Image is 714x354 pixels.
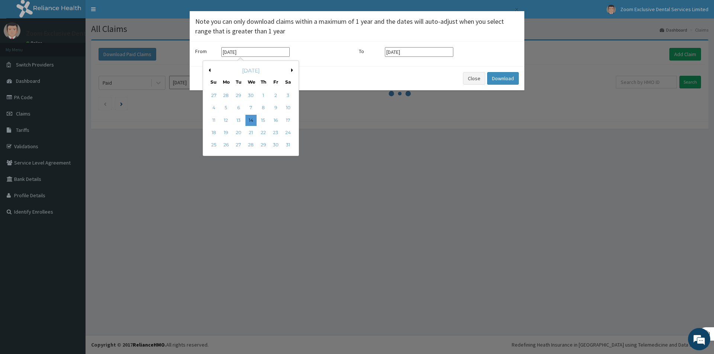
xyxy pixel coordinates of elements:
div: Sa [285,79,291,85]
label: To [359,48,381,55]
div: Choose Tuesday, May 6th, 2025 [233,103,244,114]
span: × [515,4,519,14]
div: Choose Saturday, May 17th, 2025 [283,115,294,126]
div: Choose Thursday, May 1st, 2025 [258,90,269,101]
div: Choose Tuesday, April 29th, 2025 [233,90,244,101]
div: We [248,79,254,85]
div: Choose Tuesday, May 27th, 2025 [233,140,244,151]
div: Choose Wednesday, May 14th, 2025 [245,115,257,126]
div: Choose Sunday, May 25th, 2025 [208,140,219,151]
div: Choose Friday, May 30th, 2025 [270,140,281,151]
div: Choose Saturday, May 24th, 2025 [283,127,294,138]
div: Choose Sunday, May 18th, 2025 [208,127,219,138]
div: Choose Thursday, May 22nd, 2025 [258,127,269,138]
div: Choose Sunday, May 4th, 2025 [208,103,219,114]
div: Choose Wednesday, May 7th, 2025 [245,103,257,114]
div: Fr [273,79,279,85]
div: Choose Thursday, May 29th, 2025 [258,140,269,151]
div: Choose Wednesday, April 30th, 2025 [245,90,257,101]
button: Next Month [291,68,295,72]
div: Choose Monday, May 12th, 2025 [221,115,232,126]
div: Choose Tuesday, May 20th, 2025 [233,127,244,138]
div: [DATE] [206,67,296,74]
div: Choose Friday, May 16th, 2025 [270,115,281,126]
div: Choose Friday, May 2nd, 2025 [270,90,281,101]
div: Choose Saturday, May 31st, 2025 [283,140,294,151]
div: Choose Friday, May 23rd, 2025 [270,127,281,138]
div: Choose Friday, May 9th, 2025 [270,103,281,114]
button: Close [463,72,485,85]
div: Choose Sunday, May 11th, 2025 [208,115,219,126]
div: Choose Wednesday, May 21st, 2025 [245,127,257,138]
div: Choose Sunday, April 27th, 2025 [208,90,219,101]
label: From [195,48,218,55]
div: Choose Saturday, May 3rd, 2025 [283,90,294,101]
div: Choose Monday, May 26th, 2025 [221,140,232,151]
div: Choose Monday, April 28th, 2025 [221,90,232,101]
div: Choose Thursday, May 8th, 2025 [258,103,269,114]
div: Choose Tuesday, May 13th, 2025 [233,115,244,126]
div: Choose Thursday, May 15th, 2025 [258,115,269,126]
button: Close [514,6,519,13]
div: Choose Monday, May 5th, 2025 [221,103,232,114]
input: Select start date [221,47,290,57]
div: Tu [235,79,242,85]
div: Th [260,79,267,85]
div: month 2025-05 [208,90,294,152]
div: Su [210,79,217,85]
div: Mo [223,79,229,85]
div: Choose Wednesday, May 28th, 2025 [245,140,257,151]
div: Choose Saturday, May 10th, 2025 [283,103,294,114]
button: Download [487,72,519,85]
button: Previous Month [207,68,210,72]
div: Choose Monday, May 19th, 2025 [221,127,232,138]
input: Select end date [385,47,453,57]
h4: Note you can only download claims within a maximum of 1 year and the dates will auto-adjust when ... [195,17,519,36]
